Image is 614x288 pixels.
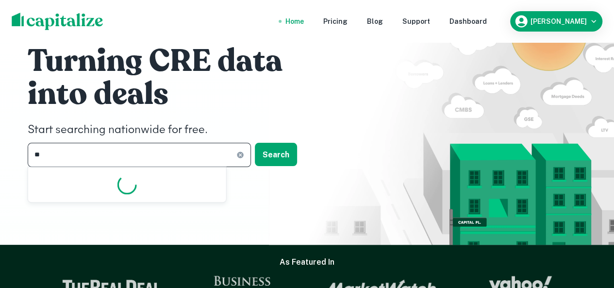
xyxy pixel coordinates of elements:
a: Pricing [323,16,348,27]
a: Support [402,16,430,27]
img: capitalize-logo.png [12,13,103,30]
button: [PERSON_NAME] [510,11,602,32]
h6: [PERSON_NAME] [531,18,587,25]
button: Search [255,143,297,166]
h1: Turning CRE data [28,42,319,81]
a: Blog [367,16,383,27]
iframe: Chat Widget [565,210,614,257]
h4: Start searching nationwide for free. [28,121,319,139]
a: Dashboard [449,16,487,27]
h6: As Featured In [280,256,334,268]
a: Home [285,16,304,27]
h1: into deals [28,75,319,114]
